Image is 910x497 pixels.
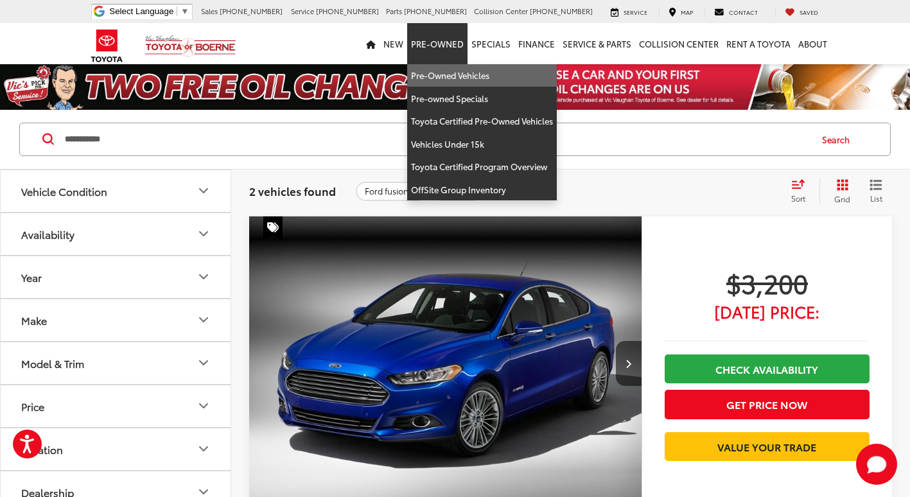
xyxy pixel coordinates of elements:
a: Pre-Owned Vehicles [407,64,557,87]
button: AvailabilityAvailability [1,213,232,255]
a: My Saved Vehicles [775,7,828,17]
span: Map [681,8,693,16]
a: Home [362,23,380,64]
button: LocationLocation [1,428,232,470]
a: About [794,23,831,64]
button: Model & TrimModel & Trim [1,342,232,384]
span: [PHONE_NUMBER] [220,6,283,16]
button: Search [810,123,868,155]
button: remove Ford%20fusion [356,182,428,201]
a: Vehicles Under 15k [407,133,557,156]
a: Select Language​ [109,6,189,16]
a: Finance [514,23,559,64]
span: Collision Center [474,6,528,16]
a: Service & Parts: Opens in a new tab [559,23,635,64]
button: Toggle Chat Window [856,444,897,485]
div: Vehicle Condition [196,183,211,198]
div: Price [21,400,44,412]
div: Location [196,441,211,457]
span: List [870,193,882,204]
span: ▼ [180,6,189,16]
div: Vehicle Condition [21,185,107,197]
div: Model & Trim [196,355,211,371]
a: Toyota Certified Pre-Owned Vehicles [407,110,557,133]
span: $3,200 [665,266,870,299]
span: Special [263,216,283,241]
span: 2 vehicles found [249,183,336,198]
div: Year [21,271,42,283]
span: Select Language [109,6,173,16]
a: Contact [704,7,767,17]
svg: Start Chat [856,444,897,485]
span: Sales [201,6,218,16]
a: Pre-owned Specials [407,87,557,110]
span: [PHONE_NUMBER] [530,6,593,16]
div: Make [21,314,47,326]
div: Year [196,269,211,284]
button: List View [860,179,892,204]
span: Service [624,8,647,16]
a: Service [601,7,657,17]
div: Price [196,398,211,414]
a: Check Availability [665,354,870,383]
a: Toyota Certified Program Overview [407,155,557,179]
span: Contact [729,8,758,16]
a: Map [659,7,703,17]
button: YearYear [1,256,232,298]
button: Grid View [819,179,860,204]
span: Ford fusion [365,186,408,196]
a: Specials [468,23,514,64]
a: OffSite Group Inventory [407,179,557,201]
button: Vehicle ConditionVehicle Condition [1,170,232,212]
a: New [380,23,407,64]
img: Vic Vaughan Toyota of Boerne [144,35,236,57]
span: [DATE] Price: [665,305,870,318]
img: Toyota [83,25,131,67]
a: Rent a Toyota [722,23,794,64]
span: Saved [800,8,818,16]
span: Sort [791,193,805,204]
span: Grid [834,193,850,204]
span: Service [291,6,314,16]
button: MakeMake [1,299,232,341]
div: Make [196,312,211,327]
div: Location [21,443,63,455]
div: Availability [196,226,211,241]
div: Availability [21,228,74,240]
input: Search by Make, Model, or Keyword [64,124,810,155]
button: Get Price Now [665,390,870,419]
a: Value Your Trade [665,432,870,461]
a: Pre-Owned [407,23,468,64]
span: [PHONE_NUMBER] [316,6,379,16]
button: Next image [616,341,642,386]
span: Parts [386,6,402,16]
a: Collision Center [635,23,722,64]
button: Select sort value [785,179,819,204]
span: [PHONE_NUMBER] [404,6,467,16]
button: PricePrice [1,385,232,427]
div: Model & Trim [21,357,84,369]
